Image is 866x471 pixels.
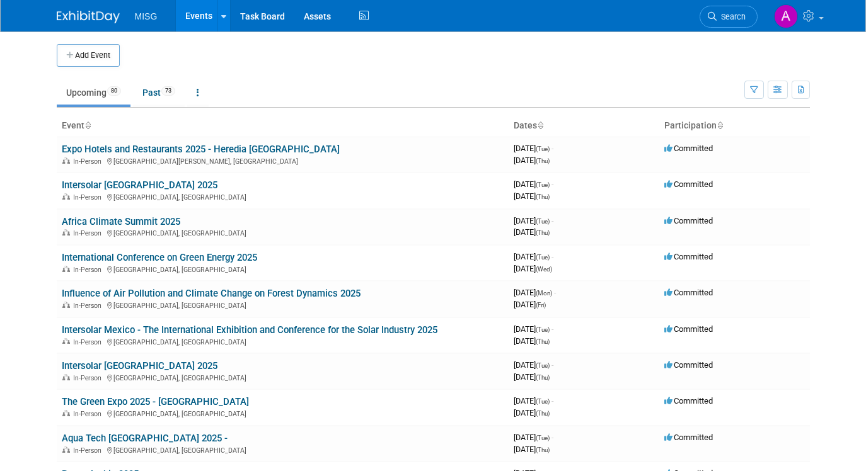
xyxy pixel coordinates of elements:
div: [GEOGRAPHIC_DATA], [GEOGRAPHIC_DATA] [62,300,504,310]
span: In-Person [73,338,105,346]
a: Sort by Start Date [537,120,543,130]
span: [DATE] [514,408,550,417]
span: Search [717,12,746,21]
span: [DATE] [514,336,550,346]
span: (Thu) [536,410,550,417]
span: Committed [664,324,713,334]
span: - [551,324,553,334]
span: (Tue) [536,362,550,369]
span: Committed [664,252,713,261]
span: Committed [664,144,713,153]
span: - [551,433,553,442]
span: MISG [135,11,158,21]
a: Past73 [133,81,185,105]
span: Committed [664,216,713,225]
span: [DATE] [514,288,556,297]
span: (Fri) [536,302,546,309]
span: In-Person [73,266,105,274]
span: Committed [664,360,713,370]
img: In-Person Event [62,446,70,453]
a: The Green Expo 2025 - [GEOGRAPHIC_DATA] [62,396,249,407]
span: (Thu) [536,193,550,200]
span: 80 [107,86,121,96]
span: - [551,216,553,225]
span: Committed [664,433,713,442]
a: Intersolar [GEOGRAPHIC_DATA] 2025 [62,179,217,191]
div: [GEOGRAPHIC_DATA], [GEOGRAPHIC_DATA] [62,191,504,201]
img: In-Person Event [62,157,70,164]
span: (Thu) [536,338,550,345]
div: [GEOGRAPHIC_DATA], [GEOGRAPHIC_DATA] [62,264,504,274]
img: In-Person Event [62,302,70,308]
span: [DATE] [514,227,550,237]
div: [GEOGRAPHIC_DATA], [GEOGRAPHIC_DATA] [62,372,504,382]
img: Aleina Almeida [774,4,798,28]
a: Search [700,6,758,28]
span: (Tue) [536,145,550,152]
span: [DATE] [514,216,553,225]
span: [DATE] [514,252,553,261]
div: [GEOGRAPHIC_DATA], [GEOGRAPHIC_DATA] [62,227,504,237]
a: Influence of Air Pollution and Climate Change on Forest Dynamics 2025 [62,288,361,299]
a: Aqua Tech [GEOGRAPHIC_DATA] 2025 - [62,433,228,444]
a: Upcoming80 [57,81,130,105]
span: - [551,360,553,370]
span: [DATE] [514,433,553,442]
span: [DATE] [514,360,553,370]
img: In-Person Event [62,374,70,380]
span: In-Person [73,374,105,382]
span: Committed [664,396,713,406]
img: In-Person Event [62,338,70,344]
span: Committed [664,179,713,189]
span: (Tue) [536,181,550,188]
span: [DATE] [514,264,552,273]
img: In-Person Event [62,410,70,416]
span: - [551,396,553,406]
div: [GEOGRAPHIC_DATA], [GEOGRAPHIC_DATA] [62,408,504,418]
img: In-Person Event [62,229,70,235]
a: Expo Hotels and Restaurants 2025 - Heredia [GEOGRAPHIC_DATA] [62,144,340,155]
span: [DATE] [514,324,553,334]
a: Africa Climate Summit 2025 [62,216,180,227]
span: [DATE] [514,144,553,153]
span: [DATE] [514,179,553,189]
span: - [551,144,553,153]
span: [DATE] [514,445,550,454]
span: - [551,252,553,261]
span: In-Person [73,446,105,455]
span: (Thu) [536,157,550,164]
span: (Thu) [536,446,550,453]
span: In-Person [73,157,105,166]
div: [GEOGRAPHIC_DATA][PERSON_NAME], [GEOGRAPHIC_DATA] [62,156,504,166]
span: 73 [161,86,175,96]
button: Add Event [57,44,120,67]
img: In-Person Event [62,266,70,272]
span: In-Person [73,302,105,310]
span: [DATE] [514,156,550,165]
span: In-Person [73,410,105,418]
span: In-Person [73,193,105,201]
span: [DATE] [514,396,553,406]
span: Committed [664,288,713,297]
span: (Tue) [536,434,550,441]
span: [DATE] [514,191,550,201]
div: [GEOGRAPHIC_DATA], [GEOGRAPHIC_DATA] [62,336,504,346]
span: (Thu) [536,374,550,381]
div: [GEOGRAPHIC_DATA], [GEOGRAPHIC_DATA] [62,445,504,455]
img: ExhibitDay [57,11,120,23]
span: (Thu) [536,229,550,236]
span: [DATE] [514,372,550,382]
span: (Tue) [536,326,550,333]
a: Intersolar [GEOGRAPHIC_DATA] 2025 [62,360,217,372]
span: - [554,288,556,297]
span: (Tue) [536,398,550,405]
a: Sort by Event Name [84,120,91,130]
a: Sort by Participation Type [717,120,723,130]
span: - [551,179,553,189]
th: Participation [659,115,810,137]
span: (Mon) [536,290,552,297]
span: In-Person [73,229,105,237]
th: Event [57,115,509,137]
span: (Tue) [536,218,550,225]
a: Intersolar Mexico - The International Exhibition and Conference for the Solar Industry 2025 [62,324,437,336]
